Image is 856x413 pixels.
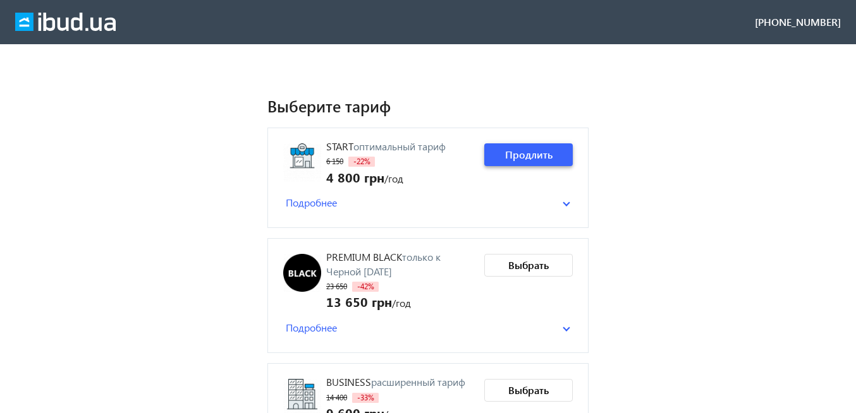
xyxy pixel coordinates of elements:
span: -33% [352,393,379,403]
span: оптимальный тариф [353,140,446,153]
span: 6 150 [326,157,343,166]
h1: Выберите тариф [267,95,589,117]
img: PREMIUM BLACK [283,254,321,292]
div: /год [326,168,446,186]
span: Подробнее [286,196,337,210]
span: 14 400 [326,393,347,402]
span: Выбрать [508,383,549,397]
button: Выбрать [484,379,573,402]
button: Выбрать [484,254,573,277]
img: ibud_full_logo_white.svg [15,13,116,32]
span: Business [326,375,371,388]
div: /год [326,292,474,310]
img: Start [283,143,321,181]
mat-expansion-panel-header: Подробнее [283,193,573,212]
span: расширенный тариф [371,375,465,388]
span: 23 650 [326,282,347,291]
span: Start [326,140,353,153]
span: Продлить [505,148,553,162]
div: [PHONE_NUMBER] [755,15,841,29]
mat-expansion-panel-header: Подробнее [283,318,573,337]
button: Продлить [484,143,573,166]
span: только к Черной [DATE] [326,250,441,277]
span: PREMIUM BLACK [326,250,402,263]
span: Выбрать [508,258,549,272]
span: -42% [352,282,379,292]
span: 4 800 грн [326,168,384,186]
span: 13 650 грн [326,292,392,310]
span: -22% [348,157,375,167]
span: Подробнее [286,321,337,335]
